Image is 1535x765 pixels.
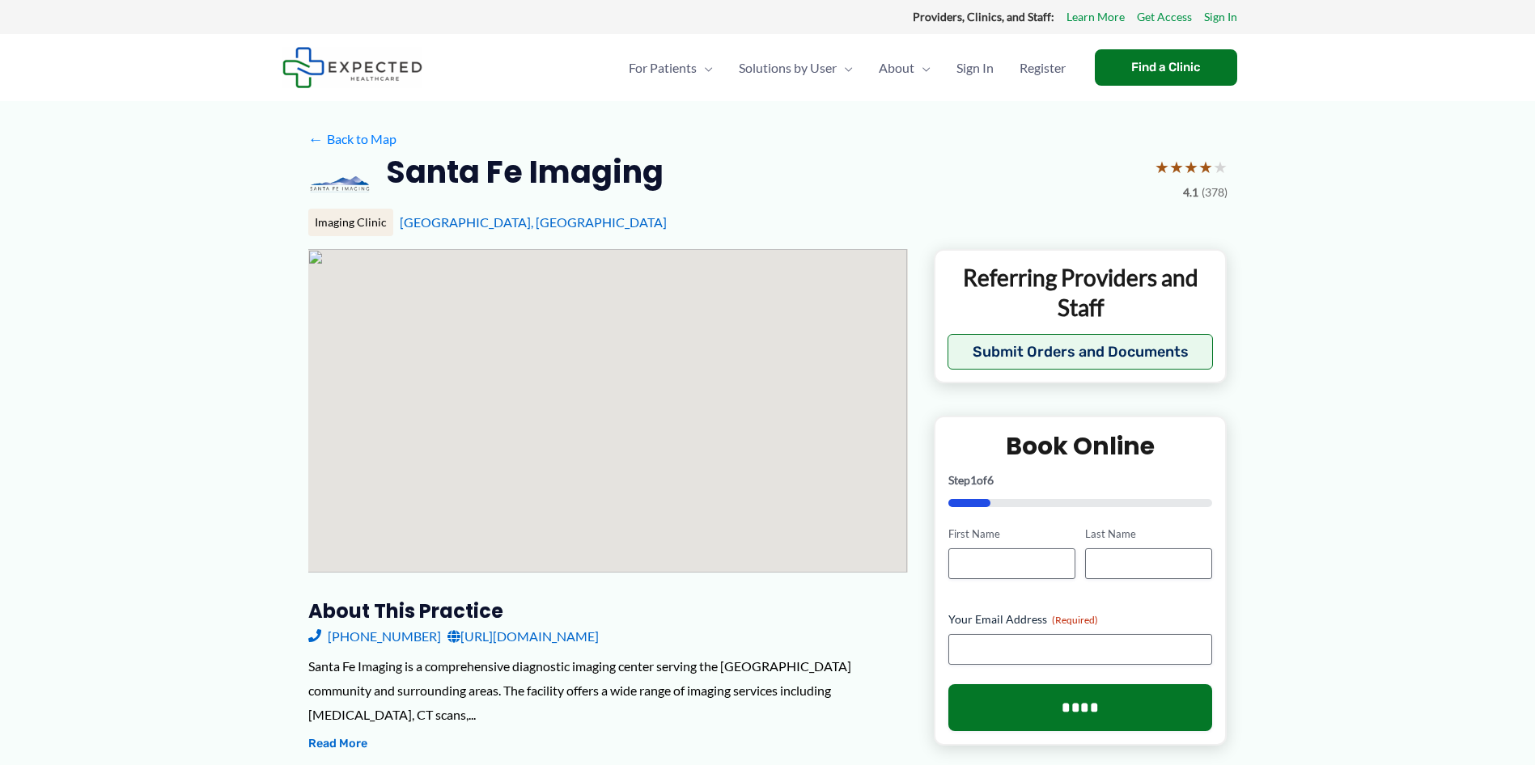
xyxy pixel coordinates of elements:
[1155,152,1169,182] span: ★
[447,624,599,649] a: [URL][DOMAIN_NAME]
[616,40,1079,96] nav: Primary Site Navigation
[1169,152,1184,182] span: ★
[879,40,914,96] span: About
[308,654,908,726] div: Santa Fe Imaging is a comprehensive diagnostic imaging center serving the [GEOGRAPHIC_DATA] commu...
[308,624,441,649] a: [PHONE_NUMBER]
[308,734,367,754] button: Read More
[1137,6,1192,27] a: Get Access
[308,209,393,236] div: Imaging Clinic
[1066,6,1125,27] a: Learn More
[913,10,1054,23] strong: Providers, Clinics, and Staff:
[1184,152,1198,182] span: ★
[739,40,837,96] span: Solutions by User
[282,47,422,88] img: Expected Healthcare Logo - side, dark font, small
[1198,152,1213,182] span: ★
[987,473,994,487] span: 6
[308,127,396,151] a: ←Back to Map
[1095,49,1237,86] a: Find a Clinic
[697,40,713,96] span: Menu Toggle
[948,430,1213,462] h2: Book Online
[1085,526,1212,542] label: Last Name
[1204,6,1237,27] a: Sign In
[948,334,1214,370] button: Submit Orders and Documents
[616,40,726,96] a: For PatientsMenu Toggle
[1020,40,1066,96] span: Register
[726,40,866,96] a: Solutions by UserMenu Toggle
[948,263,1214,322] p: Referring Providers and Staff
[970,473,977,487] span: 1
[956,40,994,96] span: Sign In
[386,152,664,192] h2: Santa Fe Imaging
[1213,152,1228,182] span: ★
[1183,182,1198,203] span: 4.1
[948,611,1213,628] label: Your Email Address
[1007,40,1079,96] a: Register
[1052,614,1098,626] span: (Required)
[308,131,324,146] span: ←
[400,214,667,230] a: [GEOGRAPHIC_DATA], [GEOGRAPHIC_DATA]
[629,40,697,96] span: For Patients
[948,475,1213,486] p: Step of
[1202,182,1228,203] span: (378)
[866,40,943,96] a: AboutMenu Toggle
[948,526,1075,542] label: First Name
[943,40,1007,96] a: Sign In
[308,598,908,623] h3: About this practice
[837,40,853,96] span: Menu Toggle
[914,40,931,96] span: Menu Toggle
